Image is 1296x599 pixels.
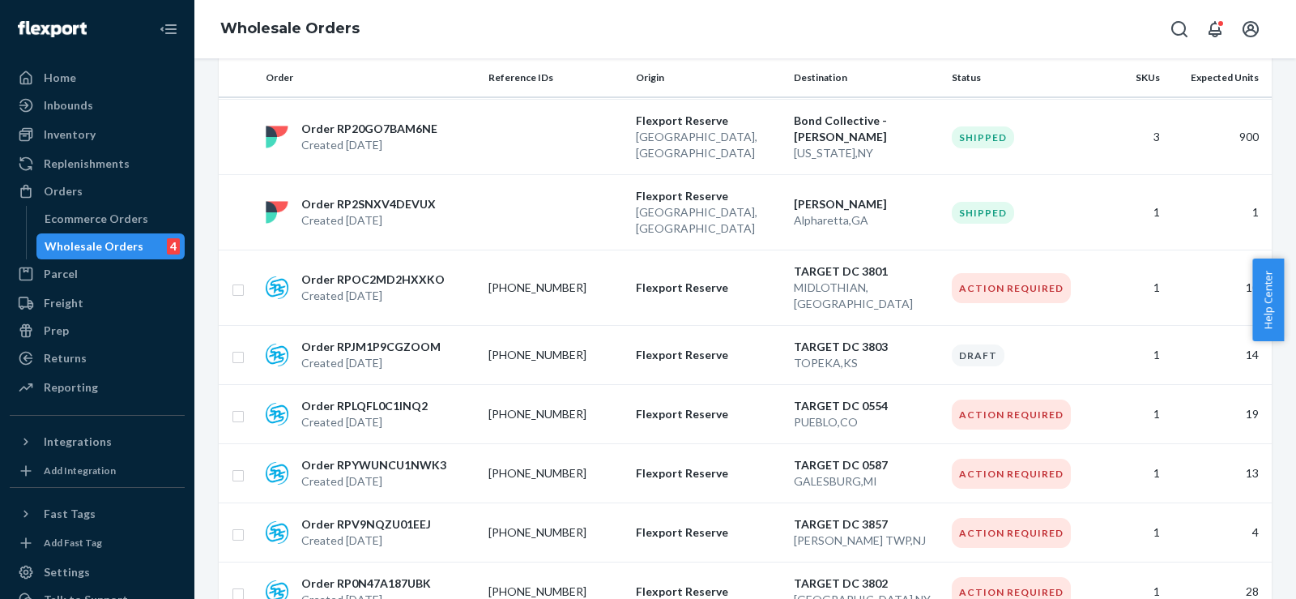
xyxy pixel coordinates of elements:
[1093,503,1166,563] td: 1
[1252,259,1284,341] button: Help Center
[301,457,446,473] p: Order RPYWUNCU1NWK3
[636,465,781,481] p: Flexport Reserve
[1199,13,1231,45] button: Open notifications
[44,464,116,477] div: Add Integration
[1093,444,1166,503] td: 1
[18,21,87,37] img: Flexport logo
[301,121,437,137] p: Order RP20GO7BAM6NE
[301,414,428,430] p: Created [DATE]
[794,355,939,371] p: TOPEKA , KS
[266,521,288,544] img: sps-commerce logo
[794,516,939,533] p: TARGET DC 3857
[44,536,102,550] div: Add Fast Tag
[44,183,83,199] div: Orders
[44,564,90,580] div: Settings
[1166,250,1272,326] td: 10
[794,145,939,161] p: [US_STATE] , NY
[1166,503,1272,563] td: 4
[945,58,1093,97] th: Status
[952,202,1014,224] div: Shipped
[266,403,288,426] img: sps-commerce logo
[10,374,185,400] a: Reporting
[488,280,618,296] p: 0080-6681820-3801
[10,151,185,177] a: Replenishments
[794,414,939,430] p: PUEBLO , CO
[301,272,445,288] p: Order RPOC2MD2HXXKO
[220,19,360,37] a: Wholesale Orders
[10,318,185,344] a: Prep
[794,113,939,145] p: Bond Collective - [PERSON_NAME]
[44,323,69,339] div: Prep
[482,58,629,97] th: Reference IDs
[44,156,130,172] div: Replenishments
[636,188,781,204] p: Flexport Reserve
[10,345,185,371] a: Returns
[794,339,939,355] p: TARGET DC 3803
[794,196,939,212] p: [PERSON_NAME]
[301,212,436,229] p: Created [DATE]
[1093,175,1166,250] td: 1
[1166,100,1272,175] td: 900
[45,211,148,227] div: Ecommerce Orders
[1166,175,1272,250] td: 1
[10,261,185,287] a: Parcel
[488,406,618,422] p: 0080-6681820-0554
[636,347,781,363] p: Flexport Reserve
[10,559,185,585] a: Settings
[10,429,185,455] button: Integrations
[45,238,143,255] div: Wholesale Orders
[1166,385,1272,444] td: 19
[636,280,781,296] p: Flexport Reserve
[794,533,939,549] p: [PERSON_NAME] TWP , NJ
[952,459,1071,489] div: Action Required
[488,347,618,363] p: 0080-6681820-3803
[636,204,781,237] p: [GEOGRAPHIC_DATA] , [GEOGRAPHIC_DATA]
[952,126,1014,148] div: Shipped
[636,524,781,541] p: Flexport Reserve
[794,398,939,414] p: TARGET DC 0554
[794,457,939,473] p: TARGET DC 0587
[301,575,431,592] p: Order RP0N47A187UBK
[636,406,781,422] p: Flexport Reserve
[794,212,939,229] p: Alpharetta , GA
[952,273,1071,303] div: Action Required
[1163,13,1196,45] button: Open Search Box
[10,122,185,148] a: Inventory
[1166,444,1272,503] td: 13
[488,524,618,541] p: 0080-6681820-3857
[44,350,87,366] div: Returns
[10,290,185,316] a: Freight
[266,462,288,485] img: sps-commerce logo
[266,126,288,148] img: flexport logo
[952,400,1071,430] div: Action Required
[301,398,428,414] p: Order RPLQFL0C1INQ2
[952,344,1004,366] div: Draft
[301,355,441,371] p: Created [DATE]
[301,533,431,549] p: Created [DATE]
[301,516,431,533] p: Order RPV9NQZU01EEJ
[152,13,185,45] button: Close Navigation
[44,379,98,396] div: Reporting
[1234,13,1267,45] button: Open account menu
[301,137,437,153] p: Created [DATE]
[1093,100,1166,175] td: 3
[36,206,185,232] a: Ecommerce Orders
[794,473,939,490] p: GALESBURG , MI
[301,288,445,304] p: Created [DATE]
[44,126,96,143] div: Inventory
[952,518,1071,548] div: Action Required
[301,339,441,355] p: Order RPJM1P9CGZOOM
[36,233,185,259] a: Wholesale Orders4
[1166,58,1272,97] th: Expected Units
[1093,326,1166,385] td: 1
[259,58,482,97] th: Order
[44,97,93,113] div: Inbounds
[44,506,96,522] div: Fast Tags
[636,129,781,161] p: [GEOGRAPHIC_DATA] , [GEOGRAPHIC_DATA]
[10,65,185,91] a: Home
[1093,250,1166,326] td: 1
[301,196,436,212] p: Order RP2SNXV4DEVUX
[794,263,939,280] p: TARGET DC 3801
[636,113,781,129] p: Flexport Reserve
